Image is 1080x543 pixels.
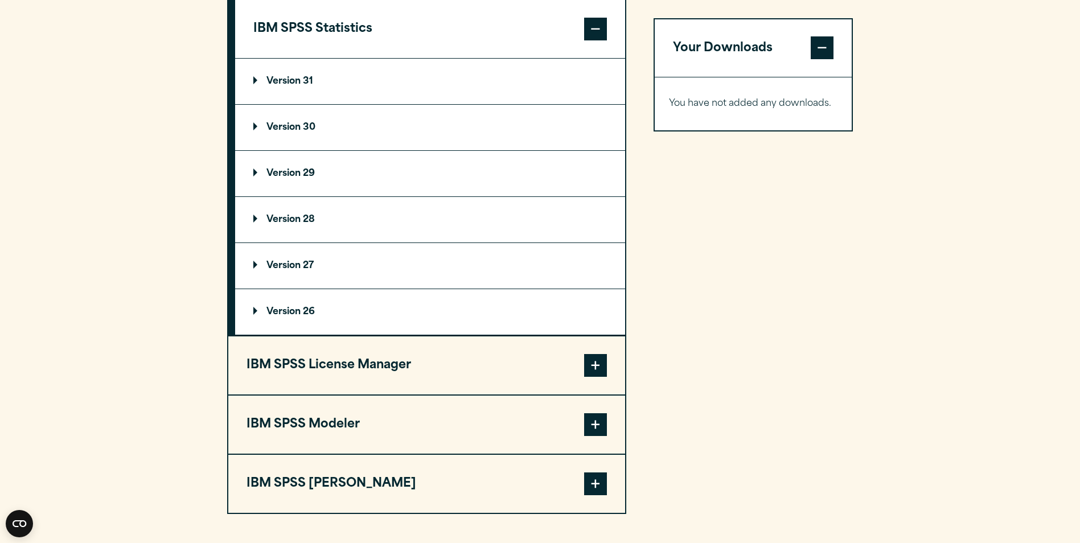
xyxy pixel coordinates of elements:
[253,215,315,224] p: Version 28
[235,59,625,104] summary: Version 31
[228,396,625,454] button: IBM SPSS Modeler
[253,169,315,178] p: Version 29
[655,77,852,131] div: Your Downloads
[235,58,625,335] div: IBM SPSS Statistics
[228,455,625,513] button: IBM SPSS [PERSON_NAME]
[235,197,625,242] summary: Version 28
[235,289,625,335] summary: Version 26
[228,336,625,394] button: IBM SPSS License Manager
[235,243,625,289] summary: Version 27
[669,96,838,113] p: You have not added any downloads.
[253,77,313,86] p: Version 31
[235,151,625,196] summary: Version 29
[655,19,852,77] button: Your Downloads
[253,307,315,316] p: Version 26
[253,123,315,132] p: Version 30
[235,105,625,150] summary: Version 30
[6,510,33,537] button: Open CMP widget
[253,261,314,270] p: Version 27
